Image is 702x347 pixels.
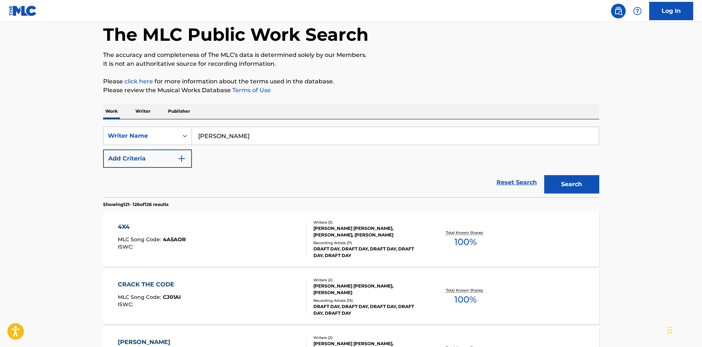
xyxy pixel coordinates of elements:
[118,338,187,347] div: [PERSON_NAME]
[103,59,599,68] p: It is not an authoritative source for recording information.
[103,51,599,59] p: The accuracy and completeness of The MLC's data is determined solely by our Members.
[668,319,672,341] div: Drag
[118,243,135,250] span: ISWC :
[313,220,424,225] div: Writers ( 3 )
[446,230,485,235] p: Total Known Shares:
[313,283,424,296] div: [PERSON_NAME] [PERSON_NAME], [PERSON_NAME]
[313,298,424,303] div: Recording Artists ( 15 )
[454,235,477,249] span: 100 %
[118,280,181,289] div: CRACK THE CODE
[313,225,424,238] div: [PERSON_NAME] [PERSON_NAME], [PERSON_NAME], [PERSON_NAME]
[313,303,424,317] div: DRAFT DAY, DRAFT DAY, DRAFT DAY, DRAFT DAY, DRAFT DAY
[163,236,186,243] span: 4A5AOR
[9,6,37,16] img: MLC Logo
[446,288,485,293] p: Total Known Shares:
[103,104,120,119] p: Work
[313,335,424,340] div: Writers ( 2 )
[103,201,168,208] p: Showing 121 - 126 of 126 results
[454,293,477,306] span: 100 %
[166,104,192,119] p: Publisher
[108,131,174,140] div: Writer Name
[611,4,626,18] a: Public Search
[133,104,153,119] p: Writer
[177,154,186,163] img: 9d2ae6d4665cec9f34b9.svg
[118,223,186,231] div: 4X4
[103,24,368,46] h1: The MLC Public Work Search
[313,240,424,246] div: Recording Artists ( 11 )
[103,149,192,168] button: Add Criteria
[103,77,599,86] p: Please for more information about the terms used in the database.
[124,78,153,85] a: click here
[630,4,645,18] div: Help
[118,236,163,243] span: MLC Song Code :
[118,301,135,308] span: ISWC :
[103,269,599,324] a: CRACK THE CODEMLC Song Code:CJ01AIISWC:Writers (2)[PERSON_NAME] [PERSON_NAME], [PERSON_NAME]Recor...
[665,312,702,347] iframe: Chat Widget
[103,86,599,95] p: Please review the Musical Works Database
[118,294,163,300] span: MLC Song Code :
[614,7,623,15] img: search
[231,87,271,94] a: Terms of Use
[103,212,599,267] a: 4X4MLC Song Code:4A5AORISWC:Writers (3)[PERSON_NAME] [PERSON_NAME], [PERSON_NAME], [PERSON_NAME]R...
[313,246,424,259] div: DRAFT DAY, DRAFT DAY, DRAFT DAY, DRAFT DAY, DRAFT DAY
[313,277,424,283] div: Writers ( 2 )
[493,174,541,191] a: Reset Search
[103,127,599,197] form: Search Form
[633,7,642,15] img: help
[544,175,599,194] button: Search
[649,2,693,20] a: Log In
[163,294,181,300] span: CJ01AI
